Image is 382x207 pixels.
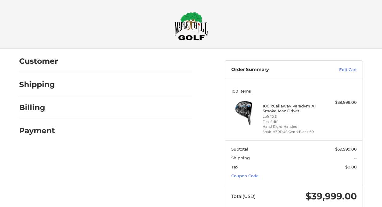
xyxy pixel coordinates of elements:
[174,12,208,40] img: Maple Hill Golf
[263,119,324,124] li: Flex Stiff
[263,124,324,129] li: Hand Right-Handed
[231,67,317,73] h3: Order Summary
[263,114,324,119] li: Loft 10.5
[19,56,58,66] h2: Customer
[231,89,357,93] h3: 100 Items
[354,155,357,160] span: --
[231,165,238,169] span: Tax
[19,103,55,112] h2: Billing
[19,80,55,89] h2: Shipping
[263,103,324,114] h4: 100 x Callaway Paradym Ai Smoke Max Driver
[231,147,248,151] span: Subtotal
[231,155,250,160] span: Shipping
[231,193,256,199] span: Total (USD)
[317,67,357,73] a: Edit Cart
[19,126,55,135] h2: Payment
[325,100,356,106] div: $39,999.00
[231,173,259,178] a: Coupon Code
[263,129,324,134] li: Shaft HZRDUS Gen 4 Black 60
[335,147,357,151] span: $39,999.00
